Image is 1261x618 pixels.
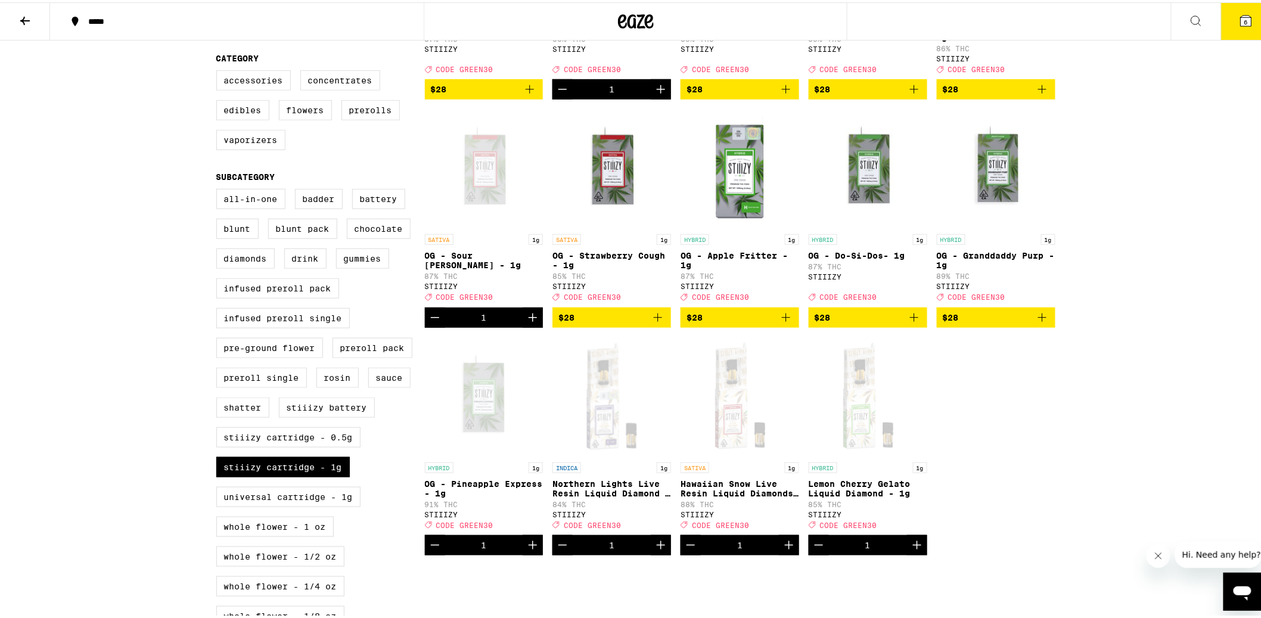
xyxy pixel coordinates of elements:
[692,63,749,71] span: CODE GREEN30
[425,232,454,243] p: SATIVA
[300,68,380,88] label: Concentrates
[815,82,831,92] span: $28
[552,460,581,471] p: INDICA
[809,533,829,553] button: Decrement
[216,336,323,356] label: Pre-ground Flower
[216,485,361,505] label: Universal Cartridge - 1g
[809,305,927,325] button: Add to bag
[216,574,344,594] label: Whole Flower - 1/4 oz
[820,63,877,71] span: CODE GREEN30
[352,187,405,207] label: Battery
[216,170,275,179] legend: Subcategory
[216,246,275,266] label: Diamonds
[651,533,671,553] button: Increment
[216,425,361,445] label: STIIIZY Cartridge - 0.5g
[216,514,334,535] label: Whole Flower - 1 oz
[1147,542,1170,566] iframe: Close message
[937,77,1055,97] button: Add to bag
[216,216,259,237] label: Blunt
[552,107,671,226] img: STIIIZY - OG - Strawberry Cough - 1g
[657,232,671,243] p: 1g
[552,508,671,516] div: STIIIZY
[692,291,749,299] span: CODE GREEN30
[737,538,743,548] div: 1
[809,249,927,258] p: OG - Do-Si-Dos- 1g
[216,365,307,386] label: Preroll Single
[681,280,799,288] div: STIIIZY
[937,107,1055,305] a: Open page for OG - Granddaddy Purp - 1g from STIIIZY
[681,460,709,471] p: SATIVA
[681,107,799,305] a: Open page for OG - Apple Fritter - 1g from STIIIZY
[681,498,799,506] p: 88% THC
[681,477,799,496] p: Hawaiian Snow Live Resin Liquid Diamonds - 1g
[425,305,445,325] button: Decrement
[692,519,749,527] span: CODE GREEN30
[943,82,959,92] span: $28
[681,107,799,226] img: STIIIZY - OG - Apple Fritter - 1g
[268,216,337,237] label: Blunt Pack
[681,232,709,243] p: HYBRID
[529,460,543,471] p: 1g
[436,519,493,527] span: CODE GREEN30
[552,533,573,553] button: Decrement
[937,232,965,243] p: HYBRID
[552,249,671,268] p: OG - Strawberry Cough - 1g
[937,270,1055,278] p: 89% THC
[316,365,359,386] label: Rosin
[436,63,493,71] span: CODE GREEN30
[529,232,543,243] p: 1g
[687,310,703,320] span: $28
[687,82,703,92] span: $28
[425,498,543,506] p: 91% THC
[657,460,671,471] p: 1g
[937,249,1055,268] p: OG - Granddaddy Purp - 1g
[279,395,375,415] label: STIIIZY Battery
[815,310,831,320] span: $28
[681,249,799,268] p: OG - Apple Fritter - 1g
[1244,16,1248,23] span: 6
[865,538,871,548] div: 1
[651,77,671,97] button: Increment
[523,305,543,325] button: Increment
[523,533,543,553] button: Increment
[333,336,412,356] label: Preroll Pack
[681,270,799,278] p: 87% THC
[820,291,877,299] span: CODE GREEN30
[216,276,339,296] label: Infused Preroll Pack
[913,232,927,243] p: 1g
[216,544,344,564] label: Whole Flower - 1/2 oz
[907,533,927,553] button: Increment
[425,249,543,268] p: OG - Sour [PERSON_NAME] - 1g
[216,51,259,61] legend: Category
[216,306,350,326] label: Infused Preroll Single
[809,477,927,496] p: Lemon Cherry Gelato Liquid Diamond - 1g
[552,43,671,51] div: STIIIZY
[809,77,927,97] button: Add to bag
[913,460,927,471] p: 1g
[552,280,671,288] div: STIIIZY
[552,305,671,325] button: Add to bag
[336,246,389,266] label: Gummies
[558,310,574,320] span: $28
[564,63,621,71] span: CODE GREEN30
[425,107,543,305] a: Open page for OG - Sour Tangie - 1g from STIIIZY
[481,538,486,548] div: 1
[216,68,291,88] label: Accessories
[809,508,927,516] div: STIIIZY
[948,63,1005,71] span: CODE GREEN30
[681,77,799,97] button: Add to bag
[681,508,799,516] div: STIIIZY
[785,232,799,243] p: 1g
[425,533,445,553] button: Decrement
[681,305,799,325] button: Add to bag
[779,533,799,553] button: Increment
[785,460,799,471] p: 1g
[809,107,927,226] img: STIIIZY - OG - Do-Si-Dos- 1g
[481,310,486,320] div: 1
[552,232,581,243] p: SATIVA
[937,280,1055,288] div: STIIIZY
[552,477,671,496] p: Northern Lights Live Resin Liquid Diamond - 1g
[552,335,671,533] a: Open page for Northern Lights Live Resin Liquid Diamond - 1g from STIIIZY
[552,107,671,305] a: Open page for OG - Strawberry Cough - 1g from STIIIZY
